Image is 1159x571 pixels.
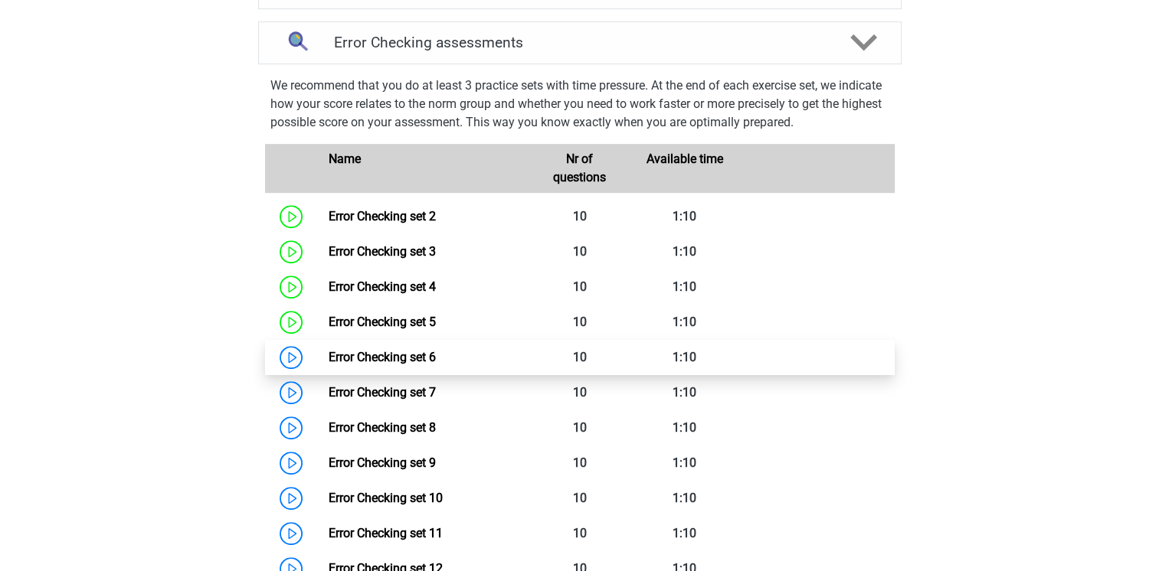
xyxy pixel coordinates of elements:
[329,526,443,540] a: Error Checking set 11
[329,385,436,400] a: Error Checking set 7
[329,455,436,470] a: Error Checking set 9
[317,150,527,187] div: Name
[329,279,436,294] a: Error Checking set 4
[329,244,436,259] a: Error Checking set 3
[329,315,436,329] a: Error Checking set 5
[527,150,632,187] div: Nr of questions
[329,350,436,364] a: Error Checking set 6
[329,209,436,224] a: Error Checking set 2
[632,150,737,187] div: Available time
[252,21,908,64] a: assessments Error Checking assessments
[329,491,443,505] a: Error Checking set 10
[270,77,889,132] p: We recommend that you do at least 3 practice sets with time pressure. At the end of each exercise...
[334,34,826,51] h4: Error Checking assessments
[277,23,316,62] img: error checking assessments
[329,420,436,435] a: Error Checking set 8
